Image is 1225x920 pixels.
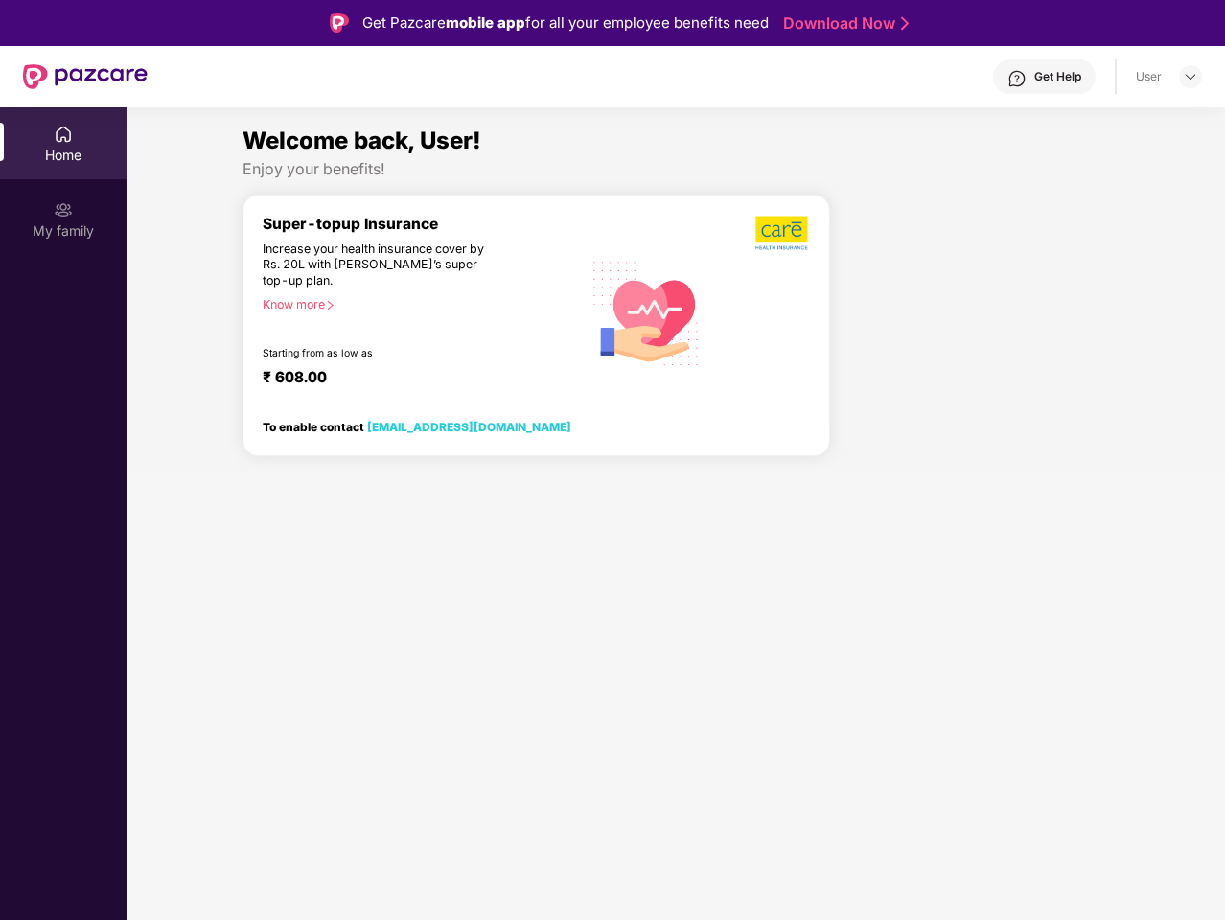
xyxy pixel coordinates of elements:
[330,13,349,33] img: Logo
[243,159,1109,179] div: Enjoy your benefits!
[367,420,571,434] a: [EMAIL_ADDRESS][DOMAIN_NAME]
[1136,69,1162,84] div: User
[783,13,903,34] a: Download Now
[1034,69,1081,84] div: Get Help
[1183,69,1198,84] img: svg+xml;base64,PHN2ZyBpZD0iRHJvcGRvd24tMzJ4MzIiIHhtbG5zPSJodHRwOi8vd3d3LnczLm9yZy8yMDAwL3N2ZyIgd2...
[263,420,571,433] div: To enable contact
[243,126,481,154] span: Welcome back, User!
[263,241,499,289] div: Increase your health insurance cover by Rs. 20L with [PERSON_NAME]’s super top-up plan.
[901,13,909,34] img: Stroke
[54,200,73,219] img: svg+xml;base64,PHN2ZyB3aWR0aD0iMjAiIGhlaWdodD0iMjAiIHZpZXdCb3g9IjAgMCAyMCAyMCIgZmlsbD0ibm9uZSIgeG...
[263,297,570,310] div: Know more
[23,64,148,89] img: New Pazcare Logo
[582,242,719,381] img: svg+xml;base64,PHN2ZyB4bWxucz0iaHR0cDovL3d3dy53My5vcmcvMjAwMC9zdmciIHhtbG5zOnhsaW5rPSJodHRwOi8vd3...
[263,368,563,391] div: ₹ 608.00
[263,347,500,360] div: Starting from as low as
[755,215,810,251] img: b5dec4f62d2307b9de63beb79f102df3.png
[1007,69,1027,88] img: svg+xml;base64,PHN2ZyBpZD0iSGVscC0zMngzMiIgeG1sbnM9Imh0dHA6Ly93d3cudzMub3JnLzIwMDAvc3ZnIiB3aWR0aD...
[263,215,582,233] div: Super-topup Insurance
[54,125,73,144] img: svg+xml;base64,PHN2ZyBpZD0iSG9tZSIgeG1sbnM9Imh0dHA6Ly93d3cudzMub3JnLzIwMDAvc3ZnIiB3aWR0aD0iMjAiIG...
[325,300,335,310] span: right
[362,11,769,34] div: Get Pazcare for all your employee benefits need
[446,13,525,32] strong: mobile app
